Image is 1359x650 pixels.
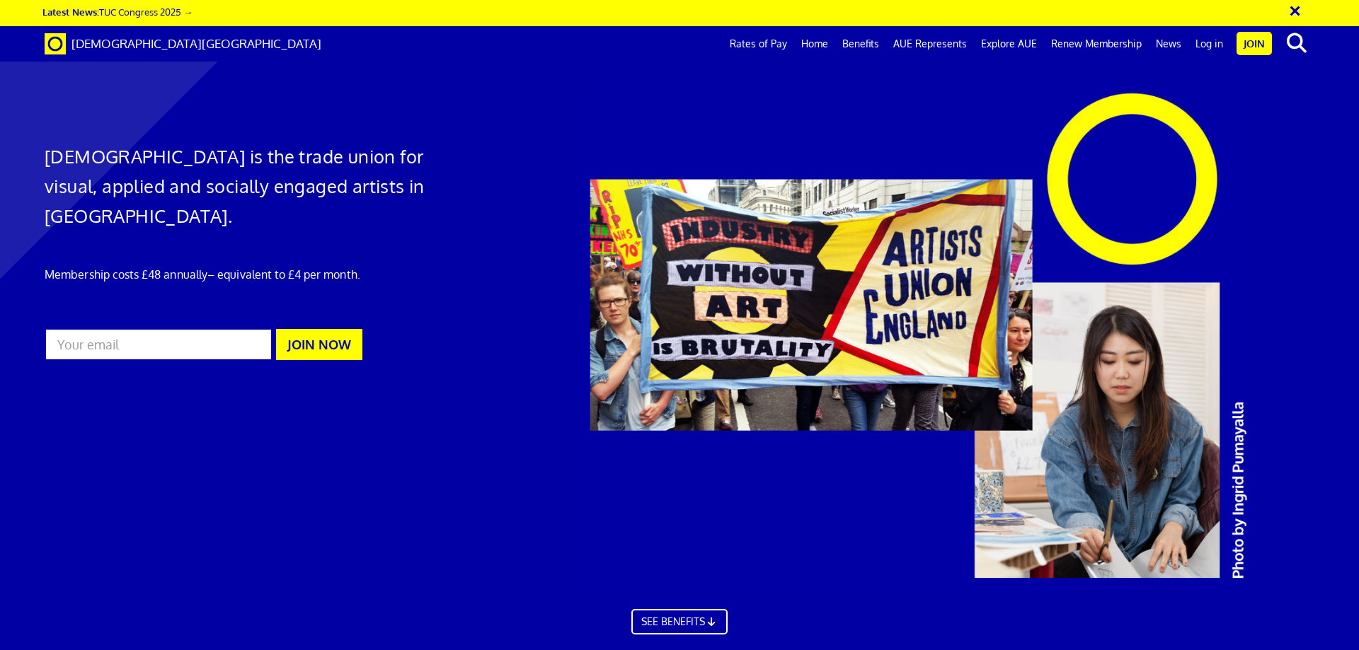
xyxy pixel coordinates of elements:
[45,266,454,283] p: Membership costs £48 annually – equivalent to £4 per month.
[1275,28,1318,58] button: search
[42,6,99,18] strong: Latest News:
[1149,26,1188,62] a: News
[974,26,1044,62] a: Explore AUE
[1044,26,1149,62] a: Renew Membership
[1188,26,1230,62] a: Log in
[886,26,974,62] a: AUE Represents
[1237,32,1272,55] a: Join
[42,6,193,18] a: Latest News:TUC Congress 2025 →
[276,329,362,360] button: JOIN NOW
[34,26,332,62] a: Brand [DEMOGRAPHIC_DATA][GEOGRAPHIC_DATA]
[71,36,321,51] span: [DEMOGRAPHIC_DATA][GEOGRAPHIC_DATA]
[794,26,835,62] a: Home
[835,26,886,62] a: Benefits
[723,26,794,62] a: Rates of Pay
[45,328,273,361] input: Your email
[45,141,454,231] h1: [DEMOGRAPHIC_DATA] is the trade union for visual, applied and socially engaged artists in [GEOGRA...
[631,609,728,634] a: SEE BENEFITS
